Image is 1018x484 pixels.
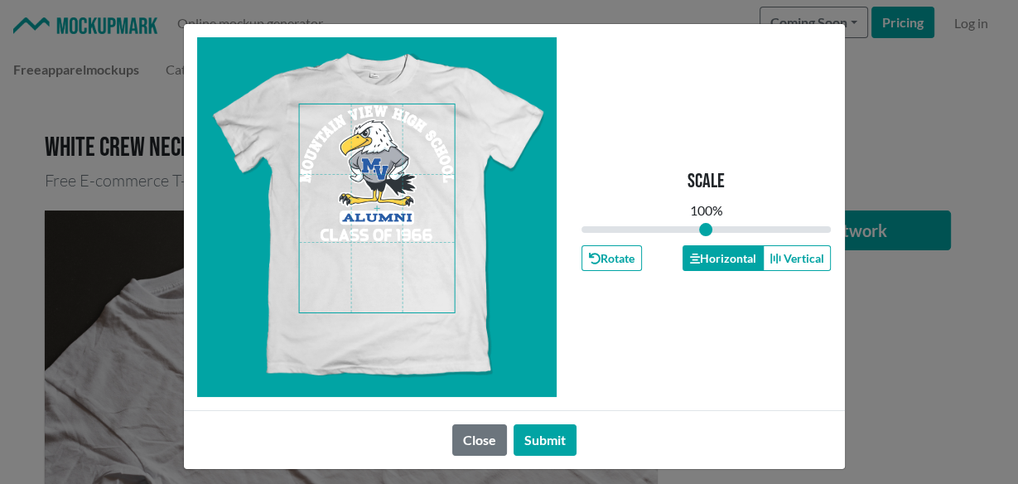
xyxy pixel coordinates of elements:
button: Close [452,424,507,456]
button: Rotate [581,245,642,271]
div: 100 % [690,201,723,220]
button: Submit [514,424,577,456]
p: Scale [688,170,725,194]
button: Horizontal [683,245,764,271]
button: Vertical [763,245,831,271]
